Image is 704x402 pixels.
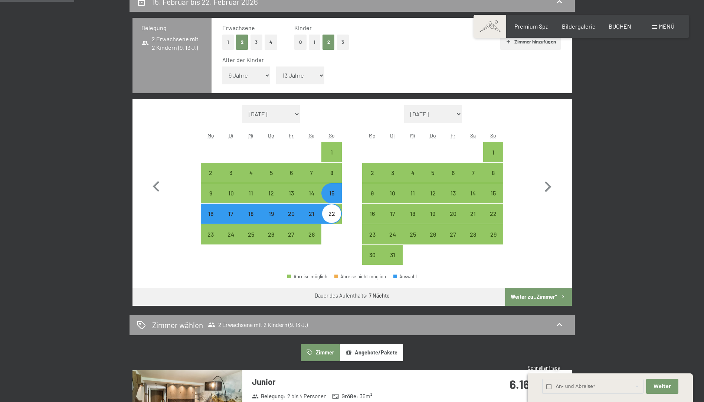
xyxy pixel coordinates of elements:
div: Anreise möglich [362,204,382,224]
div: Anreise möglich [281,183,301,203]
div: Sun Mar 15 2026 [483,183,503,203]
div: Anreise möglich [241,204,261,224]
div: Anreise möglich [362,183,382,203]
span: 2 Erwachsene mit 2 Kindern (9, 13 J.) [208,321,308,328]
button: 0 [294,35,307,50]
div: Wed Mar 18 2026 [403,204,423,224]
div: Wed Feb 11 2026 [241,183,261,203]
div: Anreise möglich [241,183,261,203]
div: Anreise möglich [403,204,423,224]
div: Anreise möglich [443,204,463,224]
div: 11 [403,190,422,209]
div: Anreise möglich [281,224,301,244]
div: Anreise möglich [301,224,321,244]
div: 23 [363,231,382,250]
h3: Belegung [141,24,203,32]
div: 23 [202,231,220,250]
div: 3 [383,170,402,188]
div: Sun Mar 08 2026 [483,163,503,183]
div: Anreise möglich [403,163,423,183]
div: Sun Feb 22 2026 [321,204,341,224]
div: Anreise möglich [362,245,382,265]
div: Thu Feb 12 2026 [261,183,281,203]
div: Mon Mar 23 2026 [362,224,382,244]
div: Anreise möglich [403,224,423,244]
div: 28 [302,231,321,250]
div: Anreise möglich [383,183,403,203]
abbr: Montag [207,132,214,139]
abbr: Montag [369,132,376,139]
div: Sun Feb 15 2026 [321,183,341,203]
div: Sat Mar 21 2026 [463,204,483,224]
div: Thu Mar 12 2026 [423,183,443,203]
div: Thu Feb 26 2026 [261,224,281,244]
div: Anreise möglich [241,163,261,183]
div: Fri Mar 06 2026 [443,163,463,183]
div: Tue Mar 10 2026 [383,183,403,203]
div: Anreise möglich [221,163,241,183]
div: Tue Mar 31 2026 [383,245,403,265]
div: 29 [484,231,502,250]
abbr: Sonntag [329,132,335,139]
div: Anreise möglich [261,163,281,183]
span: Erwachsene [222,24,255,31]
div: Anreise möglich [362,163,382,183]
div: Fri Mar 27 2026 [443,224,463,244]
div: Anreise möglich [201,204,221,224]
div: Anreise möglich [261,204,281,224]
div: 5 [262,170,281,188]
div: 24 [383,231,402,250]
div: Anreise möglich [221,183,241,203]
div: Anreise möglich [423,163,443,183]
div: 11 [242,190,260,209]
button: 4 [265,35,277,50]
div: Anreise möglich [241,224,261,244]
div: Sat Feb 28 2026 [301,224,321,244]
div: Mon Feb 23 2026 [201,224,221,244]
div: Anreise möglich [463,204,483,224]
div: 21 [464,211,482,229]
div: 12 [262,190,281,209]
div: Anreise möglich [261,183,281,203]
div: 6 [282,170,301,188]
button: Weiter [646,379,678,394]
div: Anreise möglich [483,142,503,162]
span: 2 Erwachsene mit 2 Kindern (9, 13 J.) [141,35,203,52]
b: 7 Nächte [369,292,390,299]
div: 18 [242,211,260,229]
div: Anreise möglich [321,204,341,224]
span: Menü [659,23,674,30]
div: 27 [443,231,462,250]
div: Anreise möglich [383,245,403,265]
div: Abreise nicht möglich [334,274,386,279]
div: Tue Mar 17 2026 [383,204,403,224]
div: 24 [222,231,240,250]
div: 17 [222,211,240,229]
abbr: Samstag [470,132,476,139]
h3: Junior [252,376,473,388]
span: Weiter [654,383,671,390]
button: Nächster Monat [537,105,559,265]
span: 1 [527,384,529,390]
div: Sat Feb 14 2026 [301,183,321,203]
div: Anreise möglich [483,224,503,244]
div: Tue Feb 03 2026 [221,163,241,183]
div: Anreise möglich [287,274,327,279]
h2: Zimmer wählen [152,320,203,330]
div: 10 [222,190,240,209]
div: Anreise möglich [301,204,321,224]
div: Mon Mar 02 2026 [362,163,382,183]
button: Angebote/Pakete [340,344,403,361]
div: 2 [363,170,382,188]
div: 14 [464,190,482,209]
button: 2 [236,35,248,50]
div: Anreise möglich [321,142,341,162]
div: 5 [423,170,442,188]
div: Fri Feb 13 2026 [281,183,301,203]
div: 4 [242,170,260,188]
div: Anreise möglich [483,204,503,224]
span: 2 bis 4 Personen [287,392,327,400]
div: Auswahl [393,274,417,279]
div: 12 [423,190,442,209]
div: 17 [383,211,402,229]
